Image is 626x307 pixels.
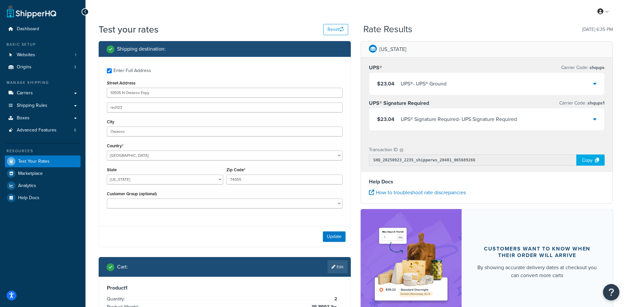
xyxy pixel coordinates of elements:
[5,155,81,167] a: Test Your Rates
[17,26,39,32] span: Dashboard
[99,23,158,36] h1: Test your rates
[117,46,166,52] h2: Shipping destination :
[18,183,36,189] span: Analytics
[107,68,112,73] input: Enter Full Address
[107,81,135,85] label: Street Address
[17,90,33,96] span: Carriers
[576,154,605,166] div: Copy
[18,159,50,164] span: Test Your Rates
[18,171,43,177] span: Marketplace
[5,148,81,154] div: Resources
[586,100,605,106] span: shqups1
[74,128,76,133] span: 5
[369,64,382,71] h3: UPS®
[401,115,517,124] div: UPS® Signature Required - UPS Signature Required
[107,103,343,112] input: Apt., Suite, etc.
[5,192,81,204] a: Help Docs
[5,80,81,85] div: Manage Shipping
[603,284,619,300] button: Open Resource Center
[107,143,123,148] label: Country*
[377,80,395,87] span: $23.04
[5,168,81,179] a: Marketplace
[477,264,597,279] div: By showing accurate delivery dates at checkout you can convert more carts
[17,103,47,108] span: Shipping Rules
[107,167,117,172] label: State
[5,49,81,61] a: Websites1
[323,231,346,242] button: Update
[369,100,429,106] h3: UPS® Signature Required
[588,64,605,71] span: shqups
[369,145,398,154] p: Transaction ID
[107,119,114,124] label: City
[323,24,348,35] button: Reset
[363,24,412,35] h2: Rate Results
[5,87,81,99] a: Carriers
[401,79,446,88] div: UPS® - UPS® Ground
[107,285,343,291] h3: Product 1
[582,25,613,34] p: [DATE] 6:35 PM
[5,49,81,61] li: Websites
[369,178,605,186] h4: Help Docs
[113,66,151,75] div: Enter Full Address
[5,61,81,73] a: Origins3
[5,61,81,73] li: Origins
[5,124,81,136] li: Advanced Features
[5,124,81,136] a: Advanced Features5
[477,246,597,259] div: Customers want to know when their order will arrive
[5,42,81,47] div: Basic Setup
[227,167,245,172] label: Zip Code*
[5,112,81,124] a: Boxes
[17,64,32,70] span: Origins
[17,128,57,133] span: Advanced Features
[559,99,605,108] p: Carrier Code:
[74,64,76,70] span: 3
[5,180,81,192] a: Analytics
[377,115,395,123] span: $23.04
[17,52,35,58] span: Websites
[333,295,337,303] span: 2
[107,295,127,302] span: Quantity:
[17,115,30,121] span: Boxes
[107,191,157,196] label: Customer Group (optional)
[5,100,81,112] a: Shipping Rules
[369,189,466,196] a: How to troubleshoot rate discrepancies
[379,45,406,54] p: [US_STATE]
[561,63,605,72] p: Carrier Code:
[117,264,128,270] h2: Cart :
[327,260,348,273] a: Edit
[5,23,81,35] a: Dashboard
[75,52,76,58] span: 1
[18,195,39,201] span: Help Docs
